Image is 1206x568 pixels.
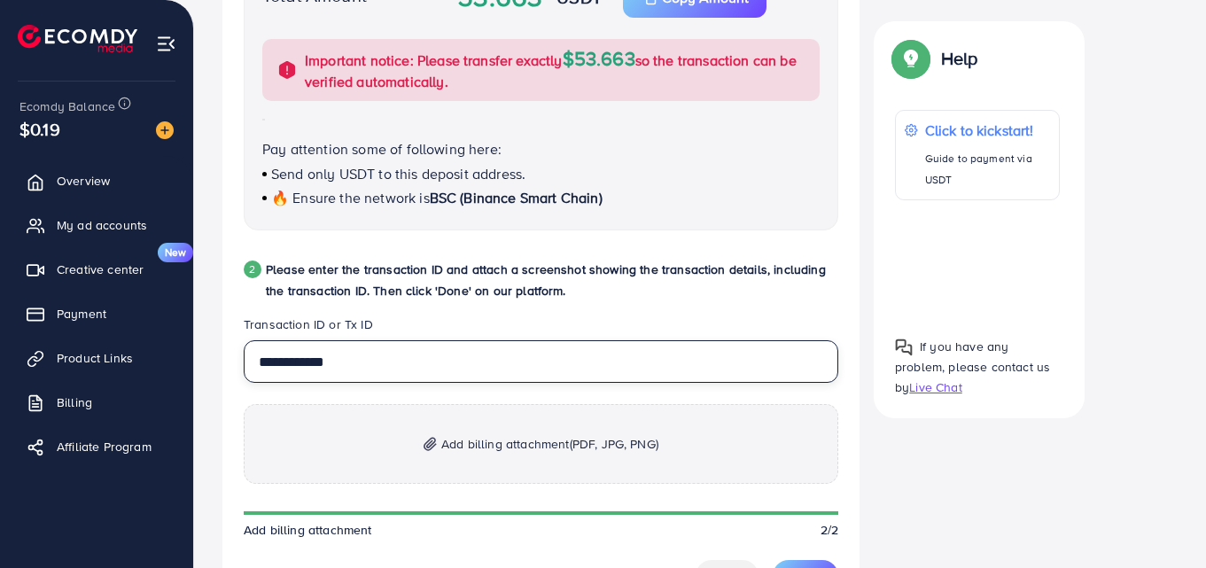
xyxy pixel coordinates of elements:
img: Popup guide [895,338,913,355]
span: (PDF, JPG, PNG) [570,435,658,453]
span: Billing [57,393,92,411]
span: If you have any problem, please contact us by [895,337,1050,395]
p: Important notice: Please transfer exactly so the transaction can be verified automatically. [305,48,809,92]
span: Overview [57,172,110,190]
span: Creative center [57,261,144,278]
a: My ad accounts [13,207,180,243]
p: Send only USDT to this deposit address. [262,163,820,184]
img: Popup guide [895,43,927,74]
div: 2 [244,261,261,278]
a: Affiliate Program [13,429,180,464]
span: BSC (Binance Smart Chain) [430,188,603,207]
span: 🔥 Ensure the network is [271,188,430,207]
span: Ecomdy Balance [19,97,115,115]
p: Guide to payment via USDT [925,148,1050,191]
p: Help [941,48,978,69]
span: My ad accounts [57,216,147,234]
span: $0.19 [19,116,60,142]
iframe: Chat [1131,488,1193,555]
span: Live Chat [909,378,961,396]
span: Payment [57,305,106,323]
img: img [424,437,437,452]
span: $53.663 [563,44,635,72]
a: Overview [13,163,180,198]
p: Please enter the transaction ID and attach a screenshot showing the transaction details, includin... [266,259,838,301]
span: Add billing attachment [441,433,658,455]
img: menu [156,34,176,54]
legend: Transaction ID or Tx ID [244,315,838,340]
img: image [156,121,174,139]
p: Click to kickstart! [925,120,1050,141]
p: Pay attention some of following here: [262,138,820,160]
span: 2/2 [821,521,838,539]
span: Affiliate Program [57,438,152,455]
a: Product Links [13,340,180,376]
span: Product Links [57,349,133,367]
a: Creative centerNew [13,252,180,287]
img: logo [18,25,137,52]
a: Billing [13,385,180,420]
span: Add billing attachment [244,521,372,539]
span: New [158,243,193,262]
a: Payment [13,296,180,331]
img: alert [276,59,298,81]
